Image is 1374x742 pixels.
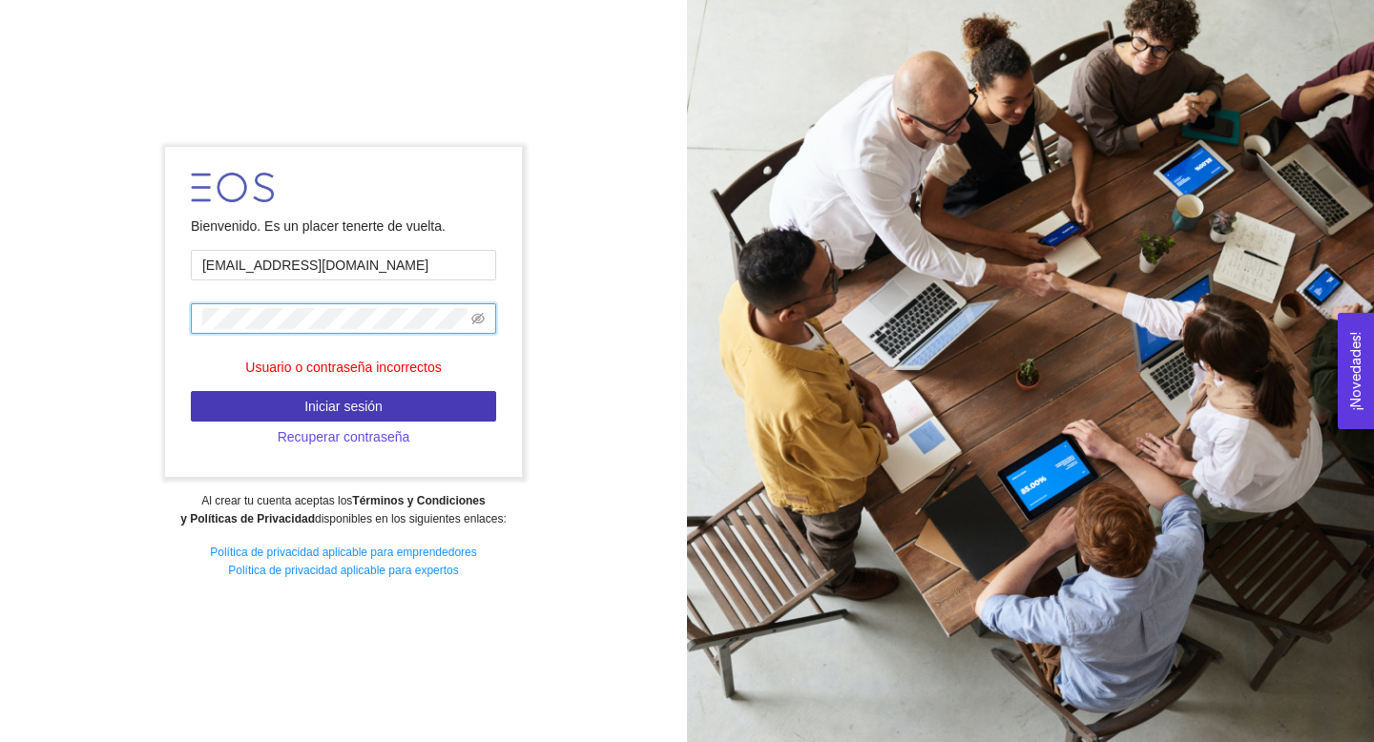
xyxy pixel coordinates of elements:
span: eye-invisible [471,312,485,325]
a: Política de privacidad aplicable para emprendedores [210,546,477,559]
a: Política de privacidad aplicable para expertos [228,564,458,577]
button: Recuperar contraseña [191,422,496,452]
span: Iniciar sesión [304,396,383,417]
input: Correo electrónico [191,250,496,280]
a: Recuperar contraseña [191,429,496,444]
img: LOGO [191,173,274,202]
strong: Términos y Condiciones y Políticas de Privacidad [180,494,485,526]
span: Recuperar contraseña [278,426,410,447]
button: Open Feedback Widget [1338,313,1374,429]
div: Bienvenido. Es un placer tenerte de vuelta. [191,216,496,237]
p: Usuario o contraseña incorrectos [191,357,496,378]
div: Al crear tu cuenta aceptas los disponibles en los siguientes enlaces: [12,492,674,528]
button: Iniciar sesión [191,391,496,422]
